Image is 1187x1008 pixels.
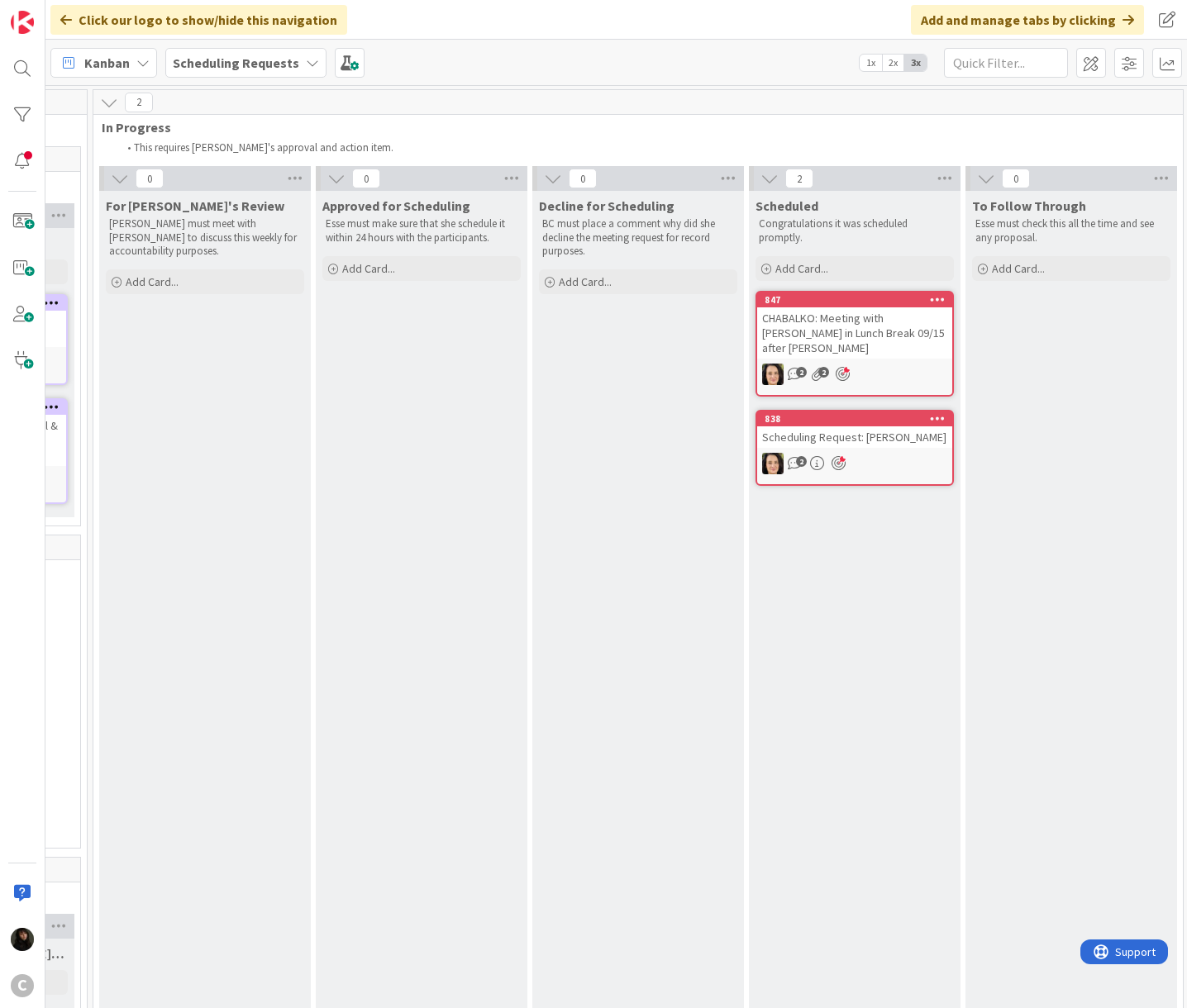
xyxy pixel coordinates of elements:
span: 1x [860,55,882,71]
div: 838 [765,413,952,425]
a: 847CHABALKO: Meeting with [PERSON_NAME] in Lunch Break 09/15 after [PERSON_NAME]BL [756,291,954,397]
span: 0 [1002,169,1030,188]
div: 847 [765,294,952,306]
span: 2 [818,367,829,378]
span: 2 [796,456,807,467]
input: Quick Filter... [944,48,1068,78]
span: For Breanna's Review [106,197,284,214]
div: BL [757,364,952,385]
span: Add Card... [559,274,612,289]
span: Support [35,2,75,22]
span: 0 [569,169,597,188]
span: 3x [904,55,927,71]
img: BL [762,453,784,474]
b: Scheduling Requests [173,55,299,71]
div: Click our logo to show/hide this navigation [50,5,347,35]
p: Esse must check this all the time and see any proposal. [975,217,1167,245]
span: 0 [136,169,164,188]
p: BC must place a comment why did she decline the meeting request for record purposes. [542,217,734,258]
div: Add and manage tabs by clicking [911,5,1144,35]
span: To Follow Through [972,197,1086,214]
span: Add Card... [992,261,1045,276]
img: ES [11,928,34,951]
div: Scheduling Request: [PERSON_NAME] [757,426,952,448]
span: 2 [125,93,153,112]
span: Scheduled [756,197,818,214]
span: In Progress [102,119,1162,136]
p: Esse must make sure that she schedule it within 24 hours with the participants. [326,217,517,245]
span: 2 [785,169,813,188]
span: Add Card... [342,261,395,276]
p: [PERSON_NAME] must meet with [PERSON_NAME] to discuss this weekly for accountability purposes. [109,217,301,258]
div: 838Scheduling Request: [PERSON_NAME] [757,411,952,448]
span: 2x [882,55,904,71]
span: Decline for Scheduling [539,197,675,214]
span: 2 [796,367,807,378]
a: 838Scheduling Request: [PERSON_NAME]BL [756,410,954,486]
span: Add Card... [126,274,179,289]
li: This requires [PERSON_NAME]'s approval and action item. [118,141,1170,155]
span: Add Card... [775,261,828,276]
span: Approved for Scheduling [322,197,470,214]
img: BL [762,364,784,385]
div: C [11,974,34,997]
div: CHABALKO: Meeting with [PERSON_NAME] in Lunch Break 09/15 after [PERSON_NAME] [757,307,952,359]
span: 0 [352,169,380,188]
div: 847CHABALKO: Meeting with [PERSON_NAME] in Lunch Break 09/15 after [PERSON_NAME] [757,292,952,359]
div: 847 [757,292,952,307]
span: Kanban [84,53,130,73]
div: BL [757,453,952,474]
img: Visit kanbanzone.com [11,11,34,34]
p: Congratulations it was scheduled promptly. [759,217,951,245]
div: 838 [757,411,952,426]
